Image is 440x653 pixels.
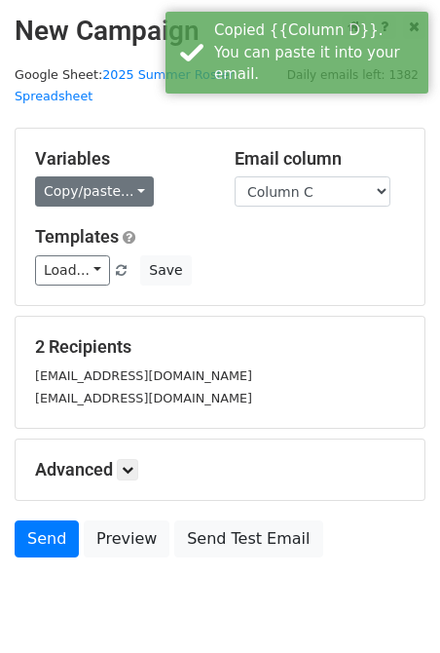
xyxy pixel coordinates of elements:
a: Templates [35,226,119,247]
a: 2025 Summer Roster Spreadsheet [15,67,235,104]
a: Send Test Email [174,520,322,557]
h2: New Campaign [15,15,425,48]
button: Save [140,255,191,286]
small: [EMAIL_ADDRESS][DOMAIN_NAME] [35,391,252,405]
a: Send [15,520,79,557]
small: Google Sheet: [15,67,235,104]
div: Copied {{Column D}}. You can paste it into your email. [214,19,421,86]
h5: Advanced [35,459,405,480]
a: Preview [84,520,169,557]
iframe: Chat Widget [343,559,440,653]
a: Load... [35,255,110,286]
a: Copy/paste... [35,176,154,207]
h5: 2 Recipients [35,336,405,358]
h5: Variables [35,148,205,170]
small: [EMAIL_ADDRESS][DOMAIN_NAME] [35,368,252,383]
h5: Email column [235,148,405,170]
